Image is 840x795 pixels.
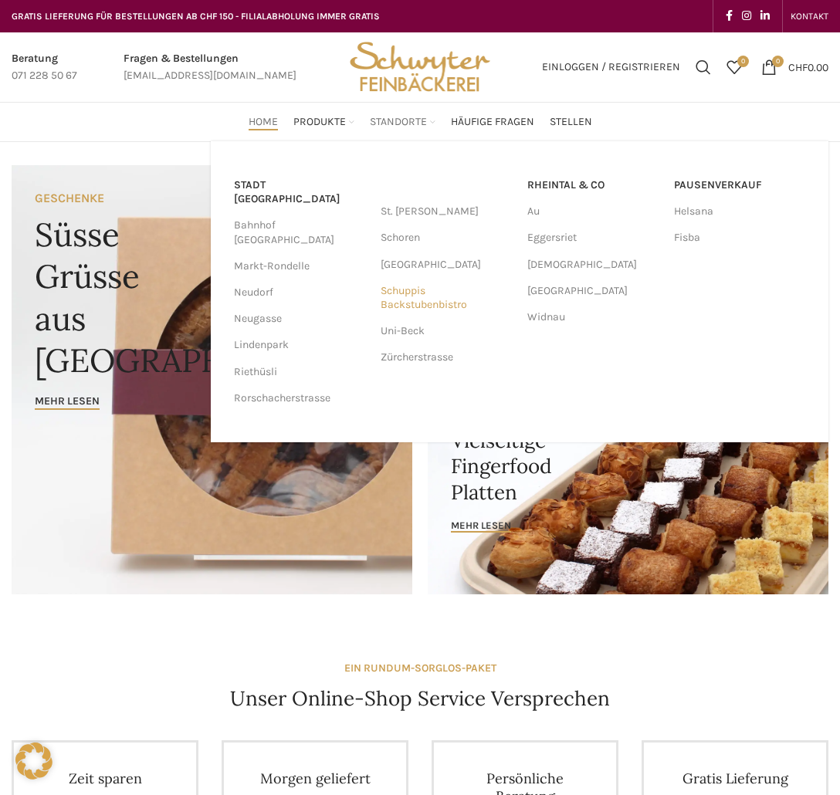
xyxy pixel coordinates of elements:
[428,379,828,594] a: Banner link
[234,385,365,411] a: Rorschacherstrasse
[234,359,365,385] a: Riethüsli
[527,304,659,330] a: Widnau
[4,107,836,137] div: Main navigation
[772,56,784,67] span: 0
[381,278,512,318] a: Schuppis Backstubenbistro
[344,661,496,675] strong: EIN RUNDUM-SORGLOS-PAKET
[719,52,750,83] div: Meine Wunschliste
[344,32,496,102] img: Bäckerei Schwyter
[124,50,296,85] a: Infobox link
[249,115,278,130] span: Home
[234,332,365,358] a: Lindenpark
[234,253,365,279] a: Markt-Rondelle
[688,52,719,83] a: Suchen
[12,165,412,594] a: Banner link
[527,198,659,225] a: Au
[737,5,756,27] a: Instagram social link
[12,50,77,85] a: Infobox link
[230,685,610,712] h4: Unser Online-Shop Service Versprechen
[667,770,803,787] h4: Gratis Lieferung
[674,172,805,198] a: Pausenverkauf
[381,252,512,278] a: [GEOGRAPHIC_DATA]
[381,225,512,251] a: Schoren
[788,60,808,73] span: CHF
[381,344,512,370] a: Zürcherstrasse
[721,5,737,27] a: Facebook social link
[234,172,365,212] a: Stadt [GEOGRAPHIC_DATA]
[234,306,365,332] a: Neugasse
[293,107,354,137] a: Produkte
[756,5,774,27] a: Linkedin social link
[293,115,346,130] span: Produkte
[234,212,365,252] a: Bahnhof [GEOGRAPHIC_DATA]
[737,56,749,67] span: 0
[344,59,496,73] a: Site logo
[370,115,427,130] span: Standorte
[791,11,828,22] span: KONTAKT
[674,198,805,225] a: Helsana
[719,52,750,83] a: 0
[451,107,534,137] a: Häufige Fragen
[370,107,435,137] a: Standorte
[247,770,383,787] h4: Morgen geliefert
[534,52,688,83] a: Einloggen / Registrieren
[527,172,659,198] a: RHEINTAL & CO
[527,278,659,304] a: [GEOGRAPHIC_DATA]
[788,60,828,73] bdi: 0.00
[542,62,680,73] span: Einloggen / Registrieren
[527,252,659,278] a: [DEMOGRAPHIC_DATA]
[791,1,828,32] a: KONTAKT
[674,225,805,251] a: Fisba
[550,115,592,130] span: Stellen
[550,107,592,137] a: Stellen
[754,52,836,83] a: 0 CHF0.00
[451,115,534,130] span: Häufige Fragen
[381,198,512,225] a: St. [PERSON_NAME]
[249,107,278,137] a: Home
[381,318,512,344] a: Uni-Beck
[37,770,173,787] h4: Zeit sparen
[527,225,659,251] a: Eggersriet
[12,11,380,22] span: GRATIS LIEFERUNG FÜR BESTELLUNGEN AB CHF 150 - FILIALABHOLUNG IMMER GRATIS
[783,1,836,32] div: Secondary navigation
[234,279,365,306] a: Neudorf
